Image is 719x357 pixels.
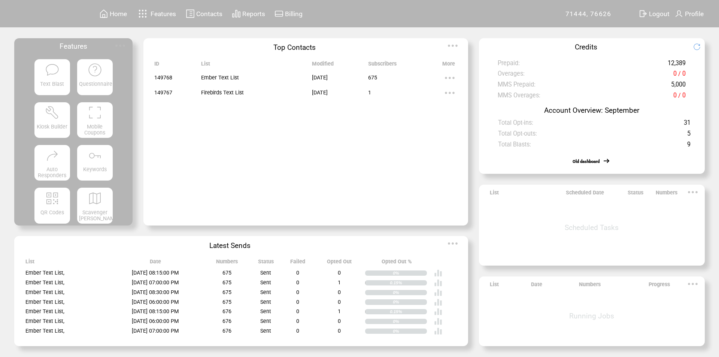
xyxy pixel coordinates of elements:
[290,258,305,269] span: Failed
[687,130,691,141] span: 5
[25,318,64,324] span: Ember Text List,
[132,270,179,276] span: [DATE] 08:15:00 PM
[260,270,271,276] span: Sent
[573,159,600,164] a: Old dashboard
[110,10,127,18] span: Home
[232,9,241,18] img: chart.svg
[132,308,179,314] span: [DATE] 08:15:00 PM
[531,281,542,291] span: Date
[88,148,102,163] img: keywords.svg
[445,38,460,53] img: ellypsis.svg
[40,209,64,215] span: QR Codes
[260,279,271,285] span: Sent
[498,119,533,130] span: Total Opt-ins:
[393,319,427,324] div: 0%
[434,269,442,277] img: poll%20-%20white.svg
[638,9,647,18] img: exit.svg
[77,145,113,181] a: Keywords
[79,209,119,221] span: Scavenger [PERSON_NAME]
[674,9,683,18] img: profile.svg
[338,318,341,324] span: 0
[185,8,224,19] a: Contacts
[222,289,231,295] span: 675
[274,9,283,18] img: creidtcard.svg
[296,318,299,324] span: 0
[434,288,442,297] img: poll%20-%20white.svg
[490,281,499,291] span: List
[45,105,60,120] img: tool%201.svg
[338,279,341,285] span: 1
[132,289,179,295] span: [DATE] 08:30:00 PM
[222,318,231,324] span: 676
[579,281,601,291] span: Numbers
[201,61,210,71] span: List
[260,328,271,334] span: Sent
[231,8,266,19] a: Reports
[25,258,34,269] span: List
[38,166,66,178] span: Auto Responders
[442,70,457,85] img: ellypsis.svg
[25,279,64,285] span: Ember Text List,
[649,281,670,291] span: Progress
[442,85,457,100] img: ellypsis.svg
[434,327,442,335] img: poll%20-%20white.svg
[628,190,643,200] span: Status
[132,279,179,285] span: [DATE] 07:00:00 PM
[84,124,105,136] span: Mobile Coupons
[445,236,460,251] img: ellypsis.svg
[668,60,686,71] span: 12,389
[693,43,708,51] img: refresh.png
[296,299,299,305] span: 0
[312,61,334,71] span: Modified
[77,188,113,223] a: Scavenger [PERSON_NAME]
[79,81,112,87] span: Questionnaire
[368,61,397,71] span: Subscribers
[685,276,700,291] img: ellypsis.svg
[673,70,686,81] span: 0 / 0
[390,280,427,285] div: 0.15%
[673,92,686,103] span: 0 / 0
[566,190,604,200] span: Scheduled Date
[637,8,673,19] a: Logout
[434,317,442,326] img: poll%20-%20white.svg
[296,308,299,314] span: 0
[77,102,113,138] a: Mobile Coupons
[136,7,149,20] img: features.svg
[382,258,412,269] span: Opted Out %
[685,185,700,200] img: ellypsis.svg
[312,90,328,96] span: [DATE]
[260,289,271,295] span: Sent
[390,309,427,314] div: 0.15%
[656,190,677,200] span: Numbers
[45,191,60,206] img: qr.svg
[368,75,377,81] span: 675
[132,299,179,305] span: [DATE] 06:00:00 PM
[368,90,371,96] span: 1
[258,258,274,269] span: Status
[25,289,64,295] span: Ember Text List,
[685,10,704,18] span: Profile
[498,60,520,71] span: Prepaid:
[296,270,299,276] span: 0
[154,75,172,81] span: 149768
[151,10,176,18] span: Features
[135,6,178,21] a: Features
[273,43,316,52] span: Top Contacts
[34,102,70,138] a: Kiosk Builder
[150,258,161,269] span: Date
[490,190,499,200] span: List
[569,312,614,320] span: Running Jobs
[25,270,64,276] span: Ember Text List,
[196,10,222,18] span: Contacts
[98,8,128,19] a: Home
[88,105,102,120] img: coupons.svg
[260,318,271,324] span: Sent
[132,318,179,324] span: [DATE] 06:00:00 PM
[216,258,238,269] span: Numbers
[285,10,303,18] span: Billing
[25,308,64,314] span: Ember Text List,
[260,299,271,305] span: Sent
[25,299,64,305] span: Ember Text List,
[88,191,102,206] img: scavenger.svg
[544,106,639,115] span: Account Overview: September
